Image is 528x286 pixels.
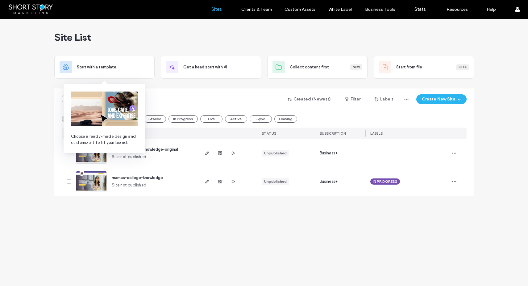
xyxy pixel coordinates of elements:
[416,94,467,104] button: Create New Site
[339,94,367,104] button: Filter
[144,115,166,123] button: Stalled
[112,182,147,188] span: Site not published
[161,56,261,79] div: Get a head start with AI
[285,7,315,12] label: Custom Assets
[250,115,272,123] button: Sync
[350,64,362,70] div: New
[241,7,272,12] label: Clients & Team
[54,56,155,79] div: Start with a template
[320,178,338,185] span: Business+
[456,64,469,70] div: Beta
[374,56,474,79] div: Start from fileBeta
[320,131,346,136] span: SUBSCRIPTION
[211,6,222,12] label: Sites
[168,115,198,123] button: In Progress
[200,115,222,123] button: Live
[62,115,90,123] button: All Sites
[274,115,297,123] button: Leaving
[290,64,329,70] span: Collect content first
[365,7,395,12] label: Business Tools
[373,179,397,184] span: IN PROGRESS
[71,133,138,146] span: Choose a ready-made design and customize it to fit your brand.
[370,131,383,136] span: LABELS
[267,56,368,79] div: Collect content firstNew
[77,64,116,70] span: Start with a template
[282,94,336,104] button: Created (Newest)
[414,6,426,12] label: Stats
[328,7,352,12] label: White Label
[262,131,276,136] span: STATUS
[320,150,338,156] span: Business+
[225,115,247,123] button: Active
[112,154,147,160] span: Site not published
[112,175,163,180] a: mamas-college-knowledge
[264,179,287,184] div: Unpublished
[396,64,422,70] span: Start from file
[369,94,399,104] button: Labels
[487,7,496,12] label: Help
[447,7,468,12] label: Resources
[264,150,287,156] div: Unpublished
[183,64,227,70] span: Get a head start with AI
[54,31,91,43] span: Site List
[71,92,138,126] img: from-template.png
